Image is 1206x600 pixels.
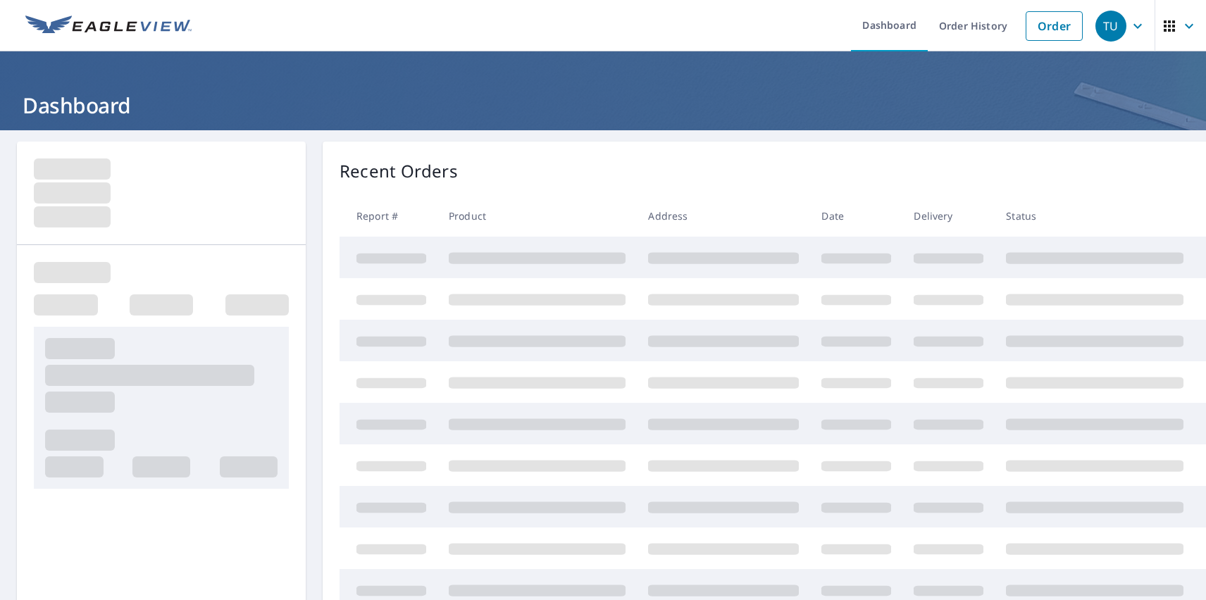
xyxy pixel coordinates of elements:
[810,195,902,237] th: Date
[1026,11,1083,41] a: Order
[902,195,995,237] th: Delivery
[995,195,1195,237] th: Status
[25,15,192,37] img: EV Logo
[340,158,458,184] p: Recent Orders
[637,195,810,237] th: Address
[437,195,637,237] th: Product
[17,91,1189,120] h1: Dashboard
[1095,11,1126,42] div: TU
[340,195,437,237] th: Report #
